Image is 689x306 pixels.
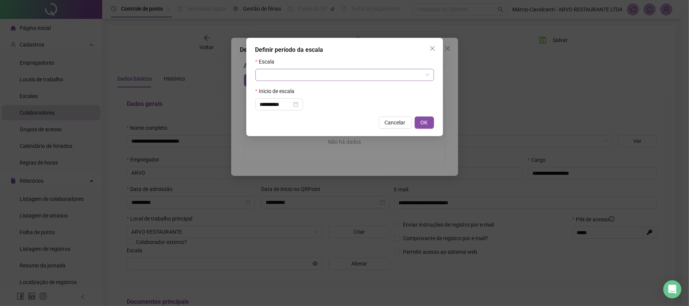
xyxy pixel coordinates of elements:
button: Close [426,42,439,54]
div: Definir período da escala [255,45,434,54]
label: Escala [255,57,279,66]
span: OK [421,118,428,127]
button: Cancelar [379,116,412,129]
button: OK [415,116,434,129]
div: Open Intercom Messenger [663,280,681,298]
span: close [429,45,435,51]
label: Inicio de escala [255,87,299,95]
span: Cancelar [385,118,406,127]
